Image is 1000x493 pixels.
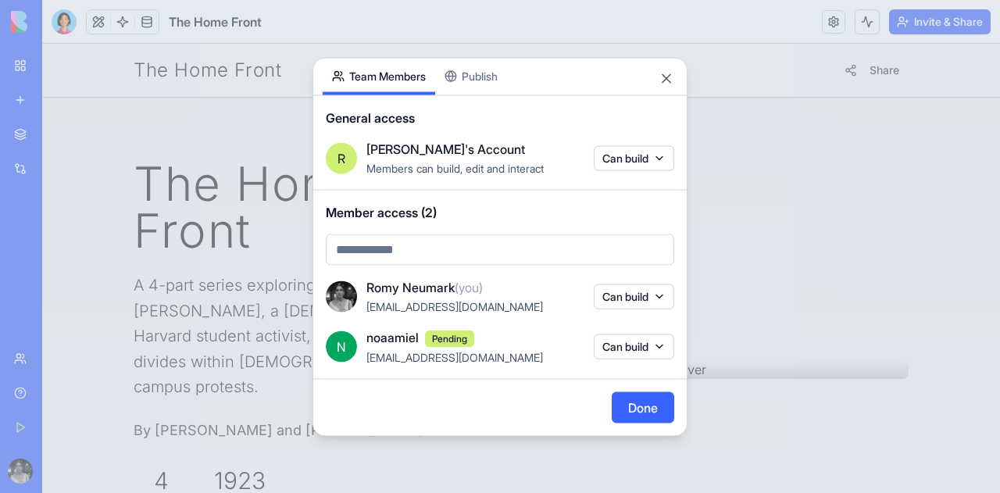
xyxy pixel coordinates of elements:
[435,58,507,95] button: Publish
[323,58,435,95] button: Team Members
[326,331,357,363] span: N
[172,423,223,451] div: 1923
[366,139,525,158] span: [PERSON_NAME]'s Account
[366,161,544,174] span: Members can build, edit and interact
[366,299,543,313] span: [EMAIL_ADDRESS][DOMAIN_NAME]
[793,13,866,41] button: Share
[425,330,474,347] span: Pending
[594,145,674,170] button: Can build
[366,277,483,296] span: Romy Neumark
[91,375,460,398] p: By [PERSON_NAME] and [PERSON_NAME]
[533,17,570,36] a: About
[91,423,147,451] div: 4
[366,328,419,347] span: noaamiel
[326,202,674,221] span: Member access (2)
[326,280,357,312] img: ACg8ocJpo7-6uNqbL2O6o9AdRcTI_wCXeWsoHdL_BBIaBlFxyFzsYWgr=s96-c
[452,17,508,36] a: Episodes
[827,19,857,34] span: Share
[326,108,674,127] span: General access
[337,148,345,167] span: R
[91,116,460,210] h1: The Home Front
[594,284,674,309] button: Can build
[594,334,674,359] button: Can build
[91,229,460,356] p: A 4-part series exploring the story of [PERSON_NAME], a [DEMOGRAPHIC_DATA] Harvard student activi...
[366,350,543,363] span: [EMAIL_ADDRESS][DOMAIN_NAME]
[455,279,483,295] span: (you)
[595,17,643,36] a: Contact
[612,391,674,423] button: Done
[91,14,239,39] a: The Home Front
[390,17,427,36] a: Home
